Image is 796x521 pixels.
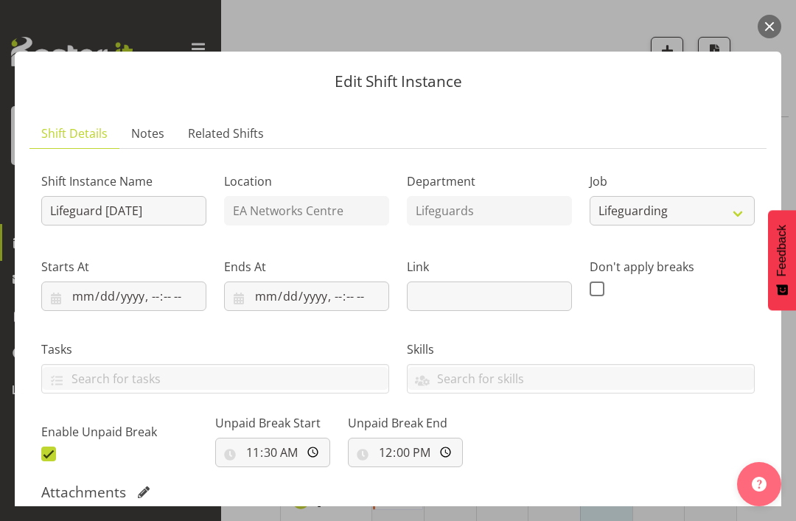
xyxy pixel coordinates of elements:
input: Search for tasks [42,367,388,390]
label: Tasks [41,340,389,358]
p: Edit Shift Instance [29,74,767,89]
input: Click to select... [41,282,206,311]
label: Link [407,258,572,276]
label: Enable Unpaid Break [41,423,206,441]
label: Skills [407,340,755,358]
span: Notes [131,125,164,142]
img: help-xxl-2.png [752,477,767,492]
h5: Attachments [41,483,126,501]
span: Shift Details [41,125,108,142]
label: Location [224,172,389,190]
label: Unpaid Break Start [215,414,330,432]
input: Click to select... [215,438,330,467]
input: Shift Instance Name [41,196,206,225]
label: Ends At [224,258,389,276]
span: Related Shifts [188,125,264,142]
label: Job [590,172,755,190]
input: Click to select... [224,282,389,311]
button: Feedback - Show survey [768,210,796,310]
label: Shift Instance Name [41,172,206,190]
input: Click to select... [348,438,463,467]
input: Search for skills [408,367,754,390]
label: Department [407,172,572,190]
span: Feedback [775,225,789,276]
label: Starts At [41,258,206,276]
label: Unpaid Break End [348,414,463,432]
label: Don't apply breaks [590,258,755,276]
